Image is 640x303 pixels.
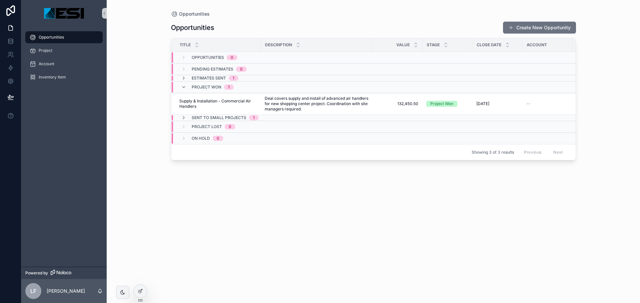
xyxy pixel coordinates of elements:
span: Showing 3 of 3 results [472,150,514,155]
div: 0 [231,55,233,60]
div: 0 [217,136,219,141]
span: Sent to Small Projects [192,115,246,120]
a: Account [25,58,103,70]
img: App logo [44,8,84,19]
div: 1 [253,115,255,120]
span: Opportunities [192,55,224,60]
a: 132,450.50 [376,101,418,106]
span: Close Date [477,42,501,48]
span: Estimates Sent [192,76,226,81]
span: Inventory Item [39,75,66,80]
span: -- [526,101,530,106]
a: -- [526,101,568,106]
a: [DATE] [476,101,518,106]
div: Project Won [430,101,453,107]
span: Opportunities [39,35,64,40]
span: On Hold [192,136,210,141]
span: Project Won [192,84,221,90]
a: Powered by [21,267,107,279]
div: 0 [229,124,231,129]
button: Create New Opportunity [503,22,576,34]
a: Opportunities [171,11,210,17]
span: Account [527,42,547,48]
h1: Opportunities [171,23,214,32]
a: Project [25,45,103,57]
span: Description [265,42,292,48]
span: Project [39,48,52,53]
div: 1 [233,76,234,81]
span: Pending Estimates [192,67,233,72]
span: Powered by [25,270,48,276]
span: LF [30,287,36,295]
span: Stage [427,42,440,48]
span: Value [396,42,410,48]
div: 0 [240,67,243,72]
a: Project Won [426,101,468,107]
span: Project Lost [192,124,222,129]
span: Account [39,61,54,67]
div: scrollable content [21,27,107,92]
a: Deal covers supply and install of advanced air handlers for new shopping center project. Coordina... [265,96,368,112]
div: 1 [228,84,230,90]
span: Opportunities [179,11,210,17]
span: [DATE] [476,101,489,106]
span: Title [180,42,191,48]
a: Inventory Item [25,71,103,83]
p: [PERSON_NAME] [47,288,85,294]
a: Supply & Installation - Commercial Air Handlers [179,98,257,109]
a: Opportunities [25,31,103,43]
